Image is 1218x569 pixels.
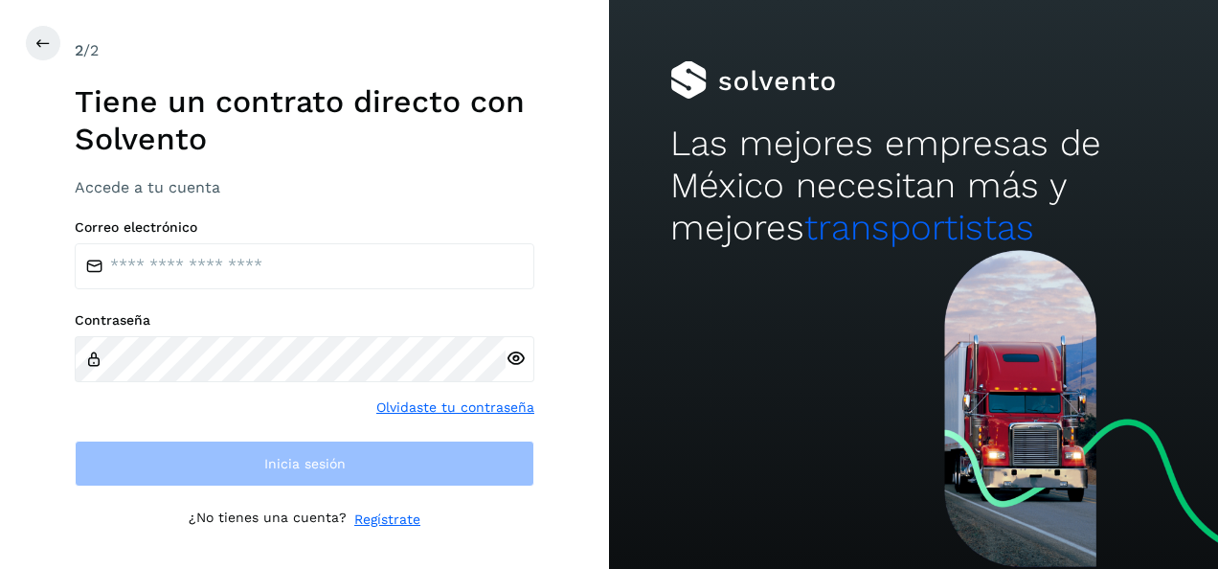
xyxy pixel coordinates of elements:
p: ¿No tienes una cuenta? [189,510,347,530]
button: Inicia sesión [75,441,534,487]
label: Correo electrónico [75,219,534,236]
h3: Accede a tu cuenta [75,178,534,196]
h1: Tiene un contrato directo con Solvento [75,83,534,157]
span: Inicia sesión [264,457,346,470]
h2: Las mejores empresas de México necesitan más y mejores [670,123,1158,250]
a: Regístrate [354,510,420,530]
a: Olvidaste tu contraseña [376,398,534,418]
label: Contraseña [75,312,534,329]
span: transportistas [804,207,1034,248]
